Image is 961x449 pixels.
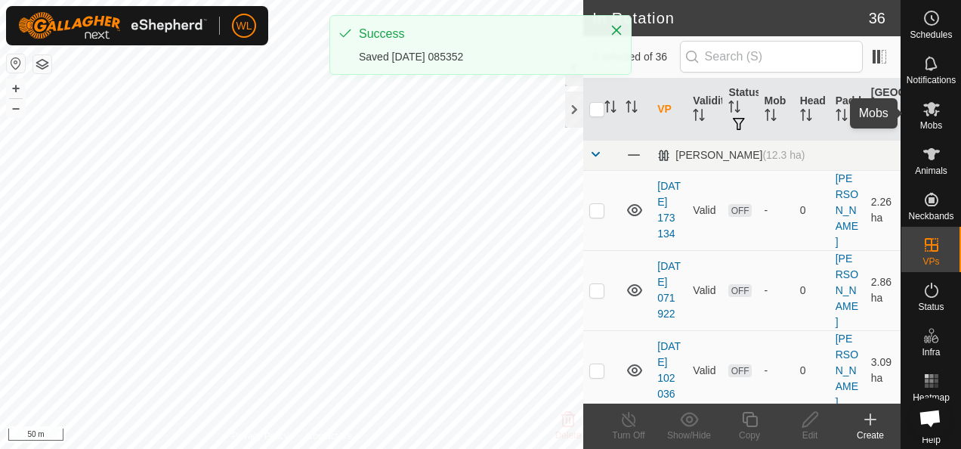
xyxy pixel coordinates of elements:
[687,250,722,330] td: Valid
[922,435,941,444] span: Help
[869,7,885,29] span: 36
[794,79,830,141] th: Head
[762,149,805,161] span: (12.3 ha)
[236,18,252,34] span: WL
[657,340,681,400] a: [DATE] 102036
[830,79,865,141] th: Paddock
[910,30,952,39] span: Schedules
[794,330,830,410] td: 0
[232,429,289,443] a: Privacy Policy
[918,302,944,311] span: Status
[728,204,751,217] span: OFF
[865,79,901,141] th: [GEOGRAPHIC_DATA] Area
[657,260,681,320] a: [DATE] 071922
[687,79,722,141] th: Validity
[680,41,863,73] input: Search (S)
[604,103,616,115] p-sorticon: Activate to sort
[651,79,687,141] th: VP
[910,398,950,438] div: Open chat
[359,25,595,43] div: Success
[18,12,207,39] img: Gallagher Logo
[759,79,794,141] th: Mob
[908,212,953,221] span: Neckbands
[836,333,858,408] a: [PERSON_NAME]
[765,283,788,299] div: -
[922,257,939,266] span: VPs
[722,79,758,141] th: Status
[800,111,812,123] p-sorticon: Activate to sort
[794,170,830,250] td: 0
[7,79,25,98] button: +
[626,103,638,115] p-sorticon: Activate to sort
[728,284,751,297] span: OFF
[915,166,947,175] span: Animals
[307,429,351,443] a: Contact Us
[922,348,940,357] span: Infra
[693,111,705,123] p-sorticon: Activate to sort
[836,172,858,248] a: [PERSON_NAME]
[765,363,788,379] div: -
[7,54,25,73] button: Reset Map
[920,121,942,130] span: Mobs
[659,429,719,442] div: Show/Hide
[728,103,740,115] p-sorticon: Activate to sort
[871,119,883,131] p-sorticon: Activate to sort
[836,111,848,123] p-sorticon: Activate to sort
[606,20,627,41] button: Close
[765,111,777,123] p-sorticon: Activate to sort
[719,429,780,442] div: Copy
[865,170,901,250] td: 2.26 ha
[687,330,722,410] td: Valid
[598,429,659,442] div: Turn Off
[728,364,751,377] span: OFF
[592,9,869,27] h2: In Rotation
[33,55,51,73] button: Map Layers
[765,203,788,218] div: -
[907,76,956,85] span: Notifications
[780,429,840,442] div: Edit
[840,429,901,442] div: Create
[359,49,595,65] div: Saved [DATE] 085352
[913,393,950,402] span: Heatmap
[7,99,25,117] button: –
[657,149,805,162] div: [PERSON_NAME]
[592,49,679,65] span: 0 selected of 36
[865,250,901,330] td: 2.86 ha
[657,180,681,240] a: [DATE] 173134
[794,250,830,330] td: 0
[865,330,901,410] td: 3.09 ha
[836,252,858,328] a: [PERSON_NAME]
[687,170,722,250] td: Valid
